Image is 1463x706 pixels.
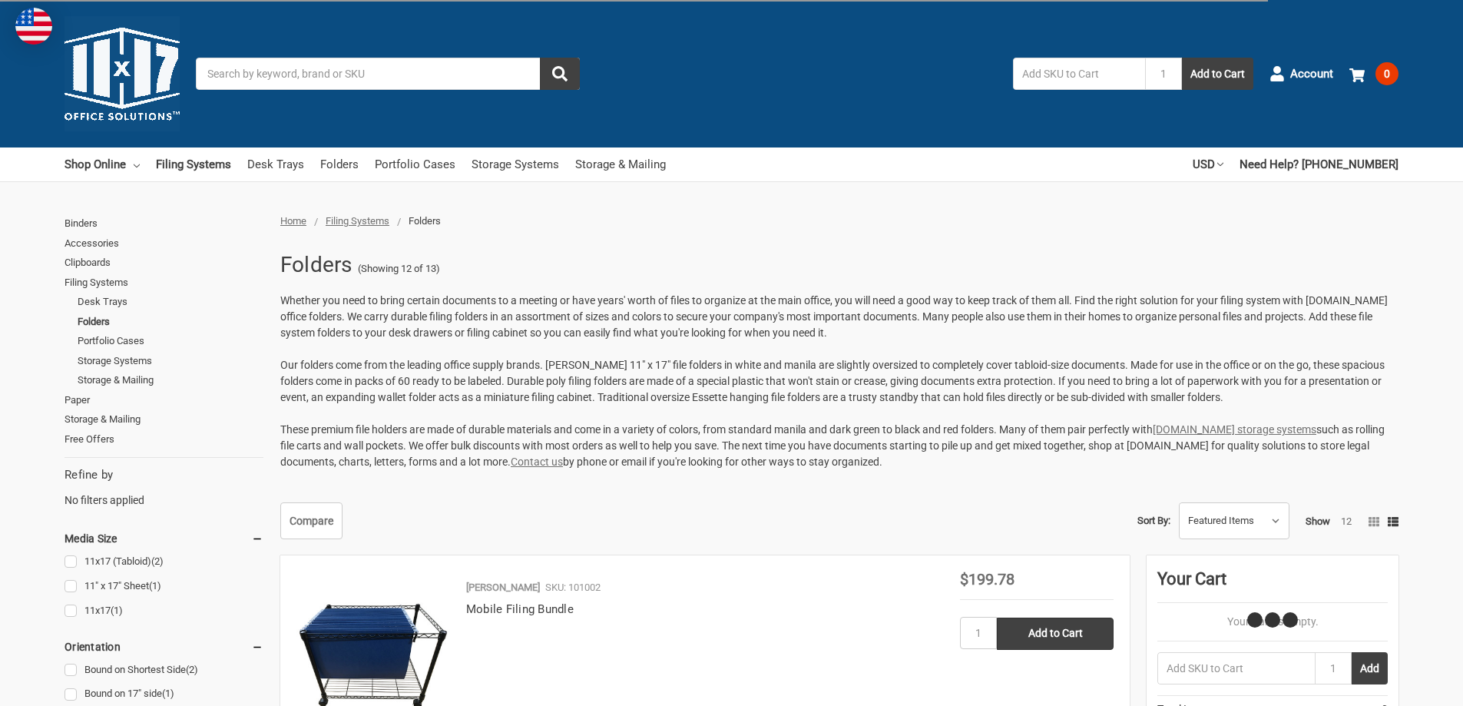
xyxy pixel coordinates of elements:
[65,466,263,484] h5: Refine by
[358,261,440,277] span: (Showing 12 of 13)
[1349,54,1398,94] a: 0
[65,638,263,656] h5: Orientation
[65,660,263,681] a: Bound on Shortest Side
[1240,147,1398,181] a: Need Help? [PHONE_NUMBER]
[65,552,263,572] a: 11x17 (Tabloid)
[280,502,343,539] a: Compare
[65,234,263,254] a: Accessories
[280,245,353,285] h1: Folders
[162,688,174,699] span: (1)
[1157,614,1388,630] p: Your Cart Is Empty.
[65,429,263,449] a: Free Offers
[65,576,263,597] a: 11" x 17" Sheet
[78,331,263,351] a: Portfolio Cases
[65,390,263,410] a: Paper
[196,58,580,90] input: Search by keyword, brand or SKU
[375,147,455,181] a: Portfolio Cases
[1341,515,1352,527] a: 12
[466,602,574,616] a: Mobile Filing Bundle
[1013,58,1145,90] input: Add SKU to Cart
[78,351,263,371] a: Storage Systems
[65,16,180,131] img: 11x17.com
[1153,423,1316,436] a: [DOMAIN_NAME] storage systems
[65,601,263,621] a: 11x17
[65,214,263,234] a: Binders
[78,370,263,390] a: Storage & Mailing
[1182,58,1253,90] button: Add to Cart
[960,570,1015,588] span: $199.78
[65,684,263,704] a: Bound on 17" side
[156,147,231,181] a: Filing Systems
[1352,652,1388,684] button: Add
[65,147,140,181] a: Shop Online
[78,312,263,332] a: Folders
[575,147,666,181] a: Storage & Mailing
[65,273,263,293] a: Filing Systems
[186,664,198,675] span: (2)
[151,555,164,567] span: (2)
[65,253,263,273] a: Clipboards
[247,147,304,181] a: Desk Trays
[472,147,559,181] a: Storage Systems
[511,456,563,468] a: Contact us
[280,293,1398,341] p: Whether you need to bring certain documents to a meeting or have years' worth of files to organiz...
[1306,515,1330,527] span: Show
[65,409,263,429] a: Storage & Mailing
[1290,65,1333,83] span: Account
[320,147,359,181] a: Folders
[280,357,1398,406] p: Our folders come from the leading office supply brands. [PERSON_NAME] 11" x 17" file folders in w...
[280,215,306,227] a: Home
[997,618,1114,650] input: Add to Cart
[1157,566,1388,603] div: Your Cart
[1193,147,1223,181] a: USD
[111,605,123,616] span: (1)
[1269,54,1333,94] a: Account
[466,580,540,595] p: [PERSON_NAME]
[65,466,263,508] div: No filters applied
[78,292,263,312] a: Desk Trays
[1375,62,1398,85] span: 0
[280,422,1398,470] p: These premium file holders are made of durable materials and come in a variety of colors, from st...
[149,580,161,592] span: (1)
[326,215,389,227] a: Filing Systems
[65,529,263,548] h5: Media Size
[1137,509,1170,532] label: Sort By:
[15,8,52,45] img: duty and tax information for United States
[409,215,441,227] span: Folders
[1157,652,1315,684] input: Add SKU to Cart
[545,580,601,595] p: SKU: 101002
